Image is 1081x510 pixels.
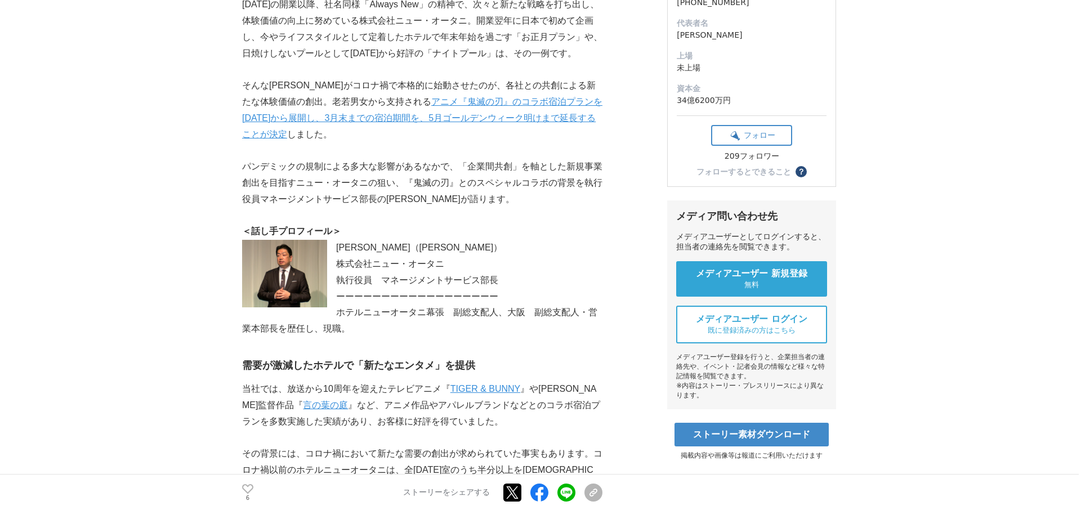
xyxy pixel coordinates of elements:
[677,17,827,29] dt: 代表者名
[242,240,602,256] p: [PERSON_NAME]（[PERSON_NAME]）
[696,314,807,325] span: メディアユーザー ログイン
[450,384,520,393] a: TIGER & BUNNY
[696,168,791,176] div: フォローするとできること
[676,232,827,252] div: メディアユーザーとしてログインすると、担当者の連絡先を閲覧できます。
[242,159,602,207] p: パンデミックの規制による多大な影響があるなかで、「企業間共創」を軸とした新規事業創出を目指すニュー・オータニの狙い、『鬼滅の刃』とのスペシャルコラボの背景を執行役員マネージメントサービス部長の[...
[242,226,341,236] strong: ＜話し手プロフィール＞
[403,487,490,498] p: ストーリーをシェアする
[676,261,827,297] a: メディアユーザー 新規登録 無料
[676,306,827,343] a: メディアユーザー ログイン 既に登録済みの方はこちら
[242,97,602,139] a: アニメ『鬼滅の刃』のコラボ宿泊プランを[DATE]から展開し、3月末までの宿泊期間を、5月ゴールデンウィーク明けまで延長することが決定
[744,280,759,290] span: 無料
[242,381,602,430] p: 当社では、放送から10周年を迎えたテレビアニメ『 』や[PERSON_NAME]監督作品『 』など、アニメ作品やアパレルブランドなどとのコラボ宿泊プランを多数実施した実績があり、お客様に好評を得...
[242,240,327,307] img: thumbnail_edb586b0-a67e-11ec-94f1-5b3d3a28b7cb.png
[711,151,792,162] div: 209フォロワー
[677,62,827,74] dd: 未上場
[242,78,602,142] p: そんな[PERSON_NAME]がコロナ禍で本格的に始動させたのが、各社との共創による新たな体験価値の創出。老若男女から支持される しました。
[242,256,602,272] p: 株式会社ニュー・オータニ
[242,305,602,337] p: ホテルニューオータニ幕張 副総支配人、大阪 副総支配人・営業本部長を歴任し、現職。
[242,289,602,305] p: ーーーーーーーーーーーーーーーーーー
[667,451,836,460] p: 掲載内容や画像等は報道にご利用いただけます
[797,168,805,176] span: ？
[242,360,475,371] strong: 需要が激減したホテルで「新たなエンタメ」を提供
[677,50,827,62] dt: 上場
[303,400,348,410] a: 言の葉の庭
[674,423,829,446] a: ストーリー素材ダウンロード
[677,29,827,41] dd: [PERSON_NAME]
[242,495,253,500] p: 6
[796,166,807,177] button: ？
[676,352,827,400] div: メディアユーザー登録を行うと、企業担当者の連絡先や、イベント・記者会見の情報など様々な特記情報を閲覧できます。 ※内容はストーリー・プレスリリースにより異なります。
[711,125,792,146] button: フォロー
[676,209,827,223] div: メディア問い合わせ先
[242,272,602,289] p: 執行役員 マネージメントサービス部長
[708,325,796,335] span: 既に登録済みの方はこちら
[696,268,807,280] span: メディアユーザー 新規登録
[677,83,827,95] dt: 資本金
[677,95,827,106] dd: 34億6200万円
